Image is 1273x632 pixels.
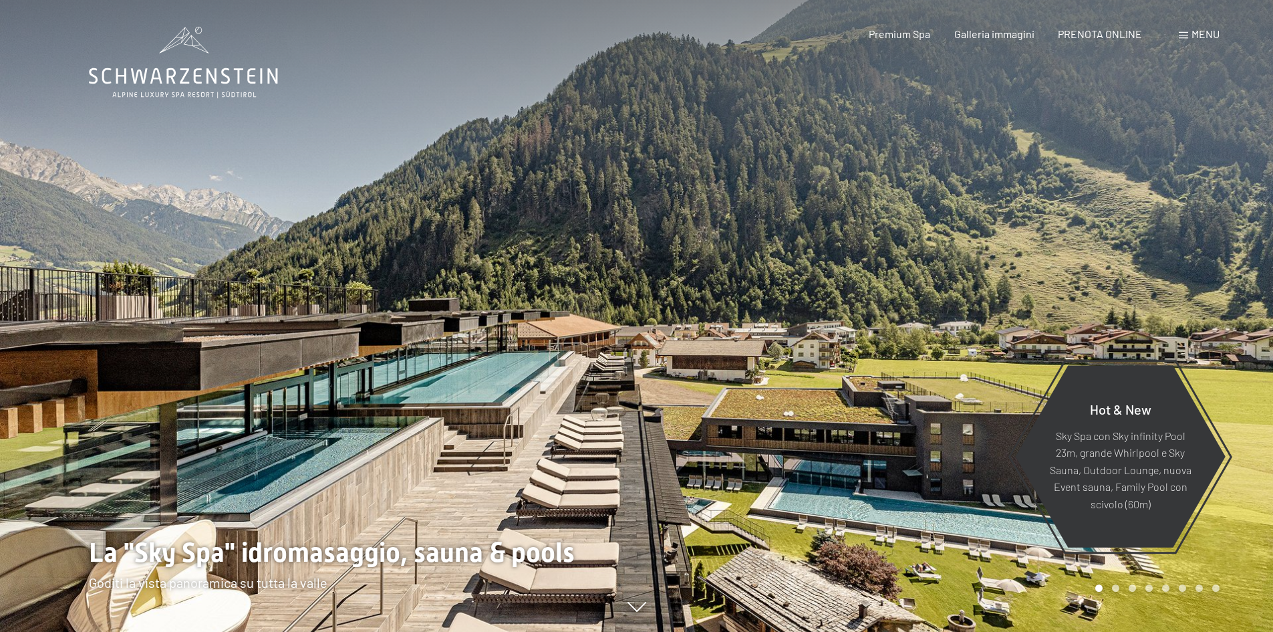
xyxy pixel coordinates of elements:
div: Carousel Page 4 [1145,585,1153,592]
div: Carousel Page 5 [1162,585,1169,592]
p: Sky Spa con Sky infinity Pool 23m, grande Whirlpool e Sky Sauna, Outdoor Lounge, nuova Event saun... [1048,427,1193,512]
a: Premium Spa [869,27,930,40]
div: Carousel Page 3 [1129,585,1136,592]
div: Carousel Page 6 [1179,585,1186,592]
span: Menu [1191,27,1220,40]
div: Carousel Page 7 [1195,585,1203,592]
div: Carousel Pagination [1091,585,1220,592]
a: Galleria immagini [954,27,1034,40]
div: Carousel Page 2 [1112,585,1119,592]
div: Carousel Page 8 [1212,585,1220,592]
span: Hot & New [1090,401,1151,417]
a: Hot & New Sky Spa con Sky infinity Pool 23m, grande Whirlpool e Sky Sauna, Outdoor Lounge, nuova ... [1014,364,1226,548]
div: Carousel Page 1 (Current Slide) [1095,585,1103,592]
a: PRENOTA ONLINE [1058,27,1142,40]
